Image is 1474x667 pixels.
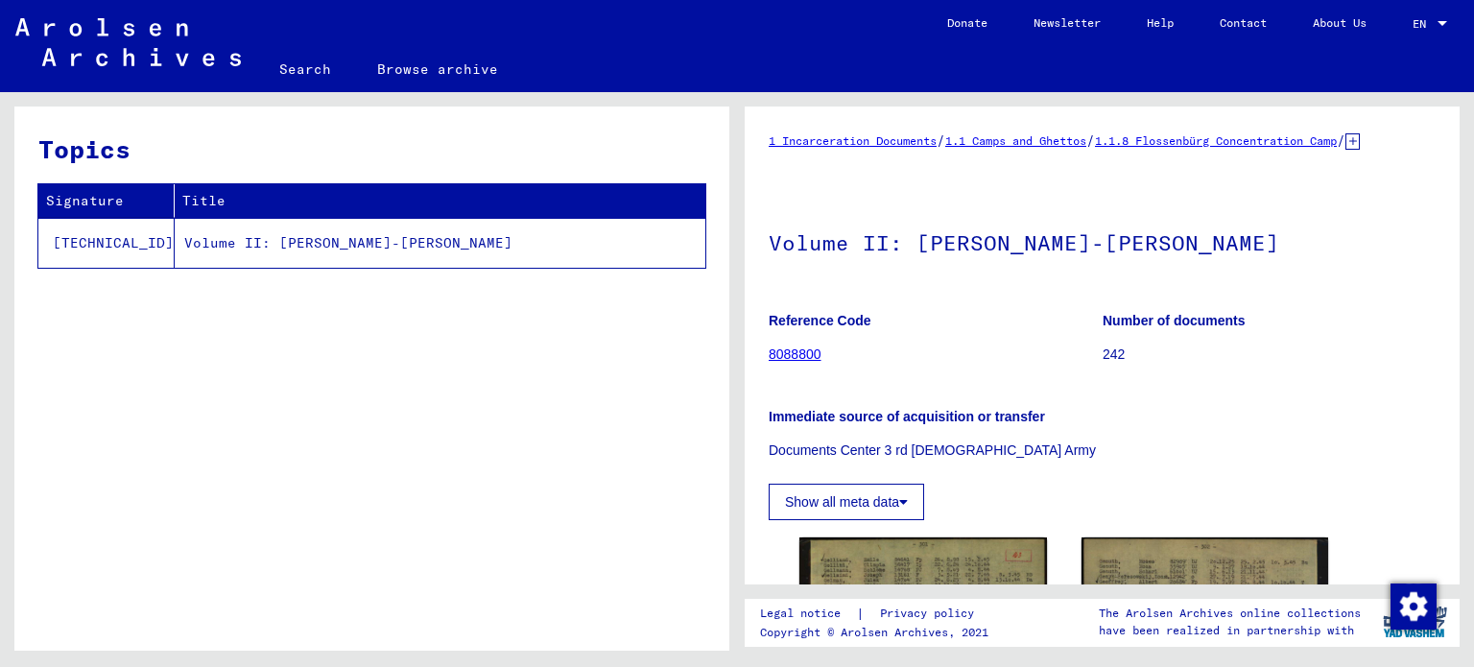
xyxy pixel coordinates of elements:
button: Show all meta data [769,484,924,520]
b: Reference Code [769,313,871,328]
a: 1.1 Camps and Ghettos [945,133,1086,148]
td: Volume II: [PERSON_NAME]-[PERSON_NAME] [175,218,705,268]
span: / [937,131,945,149]
p: 242 [1103,345,1436,365]
span: EN [1413,17,1434,31]
a: 8088800 [769,346,821,362]
img: Arolsen_neg.svg [15,18,241,66]
p: Copyright © Arolsen Archives, 2021 [760,624,997,641]
a: 1.1.8 Flossenbürg Concentration Camp [1095,133,1337,148]
span: / [1086,131,1095,149]
th: Signature [38,184,175,218]
b: Immediate source of acquisition or transfer [769,409,1045,424]
a: Search [256,46,354,92]
p: have been realized in partnership with [1099,622,1361,639]
div: | [760,604,997,624]
img: yv_logo.png [1379,598,1451,646]
a: Browse archive [354,46,521,92]
a: 1 Incarceration Documents [769,133,937,148]
p: Documents Center 3 rd [DEMOGRAPHIC_DATA] Army [769,441,1436,461]
h3: Topics [38,131,704,168]
a: Privacy policy [865,604,997,624]
th: Title [175,184,705,218]
a: Legal notice [760,604,856,624]
div: Change consent [1390,583,1436,629]
img: Change consent [1391,584,1437,630]
span: / [1337,131,1345,149]
b: Number of documents [1103,313,1246,328]
h1: Volume II: [PERSON_NAME]-[PERSON_NAME] [769,199,1436,283]
p: The Arolsen Archives online collections [1099,605,1361,622]
td: [TECHNICAL_ID] [38,218,175,268]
